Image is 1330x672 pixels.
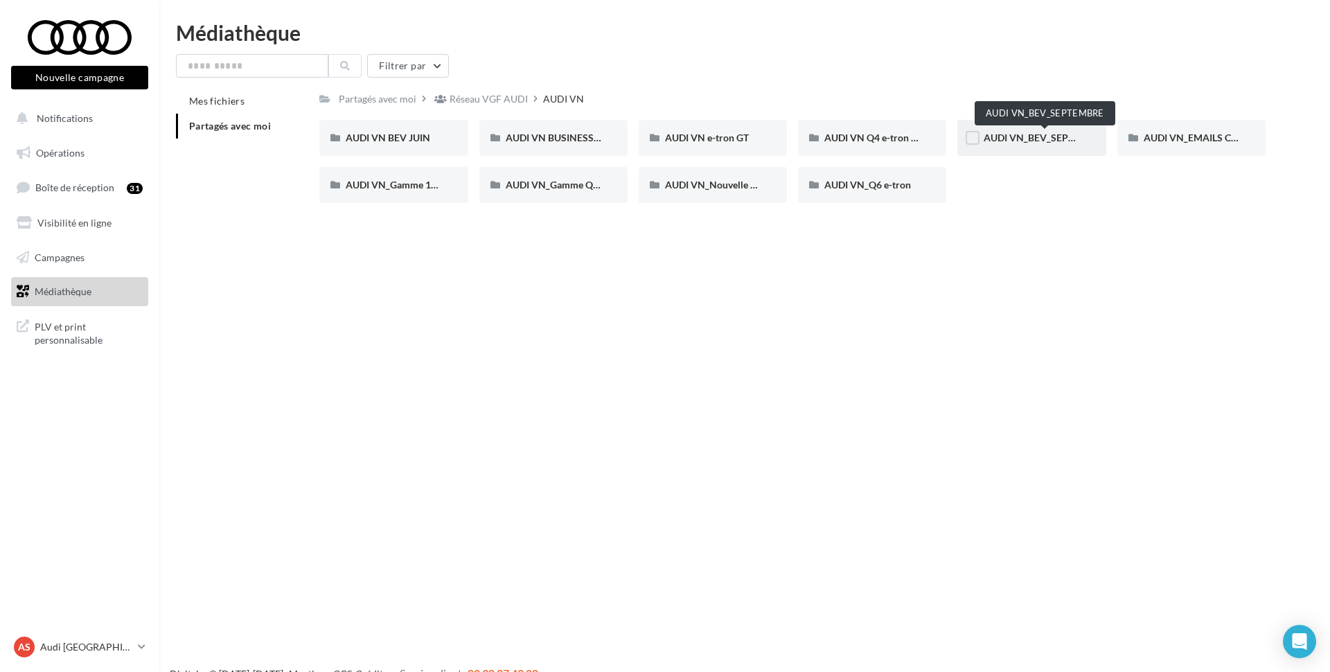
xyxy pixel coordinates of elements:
[8,173,151,202] a: Boîte de réception31
[8,209,151,238] a: Visibilité en ligne
[11,66,148,89] button: Nouvelle campagne
[189,95,245,107] span: Mes fichiers
[665,179,792,191] span: AUDI VN_Nouvelle A6 e-tron
[127,183,143,194] div: 31
[665,132,749,143] span: AUDI VN e-tron GT
[35,182,114,193] span: Boîte de réception
[984,132,1106,143] span: AUDI VN_BEV_SEPTEMBRE
[506,179,628,191] span: AUDI VN_Gamme Q8 e-tron
[824,132,953,143] span: AUDI VN Q4 e-tron sans offre
[35,251,85,263] span: Campagnes
[37,112,93,124] span: Notifications
[8,312,151,353] a: PLV et print personnalisable
[176,22,1313,43] div: Médiathèque
[346,132,430,143] span: AUDI VN BEV JUIN
[506,132,654,143] span: AUDI VN BUSINESS JUIN VN JPO
[8,243,151,272] a: Campagnes
[339,92,416,106] div: Partagés avec moi
[1144,132,1289,143] span: AUDI VN_EMAILS COMMANDES
[189,120,271,132] span: Partagés avec moi
[543,92,584,106] div: AUDI VN
[346,179,495,191] span: AUDI VN_Gamme 100% électrique
[18,640,30,654] span: AS
[450,92,528,106] div: Réseau VGF AUDI
[11,634,148,660] a: AS Audi [GEOGRAPHIC_DATA]
[367,54,449,78] button: Filtrer par
[8,104,145,133] button: Notifications
[36,147,85,159] span: Opérations
[1283,625,1316,658] div: Open Intercom Messenger
[40,640,132,654] p: Audi [GEOGRAPHIC_DATA]
[37,217,112,229] span: Visibilité en ligne
[975,101,1115,125] div: AUDI VN_BEV_SEPTEMBRE
[35,317,143,347] span: PLV et print personnalisable
[824,179,911,191] span: AUDI VN_Q6 e-tron
[8,277,151,306] a: Médiathèque
[35,285,91,297] span: Médiathèque
[8,139,151,168] a: Opérations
